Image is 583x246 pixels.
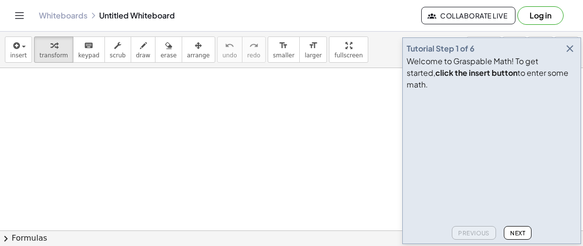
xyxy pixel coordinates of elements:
[429,11,507,20] span: Collaborate Live
[268,36,300,63] button: format_sizesmaller
[223,52,237,59] span: undo
[242,36,266,63] button: redoredo
[155,36,182,63] button: erase
[299,36,327,63] button: format_sizelarger
[5,36,32,63] button: insert
[407,43,475,54] div: Tutorial Step 1 of 6
[104,36,131,63] button: scrub
[504,226,532,240] button: Next
[187,52,210,59] span: arrange
[309,40,318,52] i: format_size
[160,52,176,59] span: erase
[110,52,126,59] span: scrub
[510,229,525,237] span: Next
[182,36,215,63] button: arrange
[517,6,564,25] button: Log in
[467,36,501,63] button: settings
[136,52,151,59] span: draw
[247,52,260,59] span: redo
[225,40,234,52] i: undo
[39,52,68,59] span: transform
[39,11,87,20] a: Whiteboards
[73,36,105,63] button: keyboardkeypad
[305,52,322,59] span: larger
[329,36,368,63] button: fullscreen
[503,36,526,63] button: new
[249,40,258,52] i: redo
[273,52,294,59] span: smaller
[421,7,515,24] button: Collaborate Live
[279,40,288,52] i: format_size
[131,36,156,63] button: draw
[435,68,517,78] b: click the insert button
[84,40,93,52] i: keyboard
[334,52,362,59] span: fullscreen
[217,36,242,63] button: undoundo
[528,36,553,63] button: save
[78,52,100,59] span: keypad
[34,36,73,63] button: transform
[10,52,27,59] span: insert
[555,36,578,63] button: load
[12,8,27,23] button: Toggle navigation
[407,55,577,90] div: Welcome to Graspable Math! To get started, to enter some math.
